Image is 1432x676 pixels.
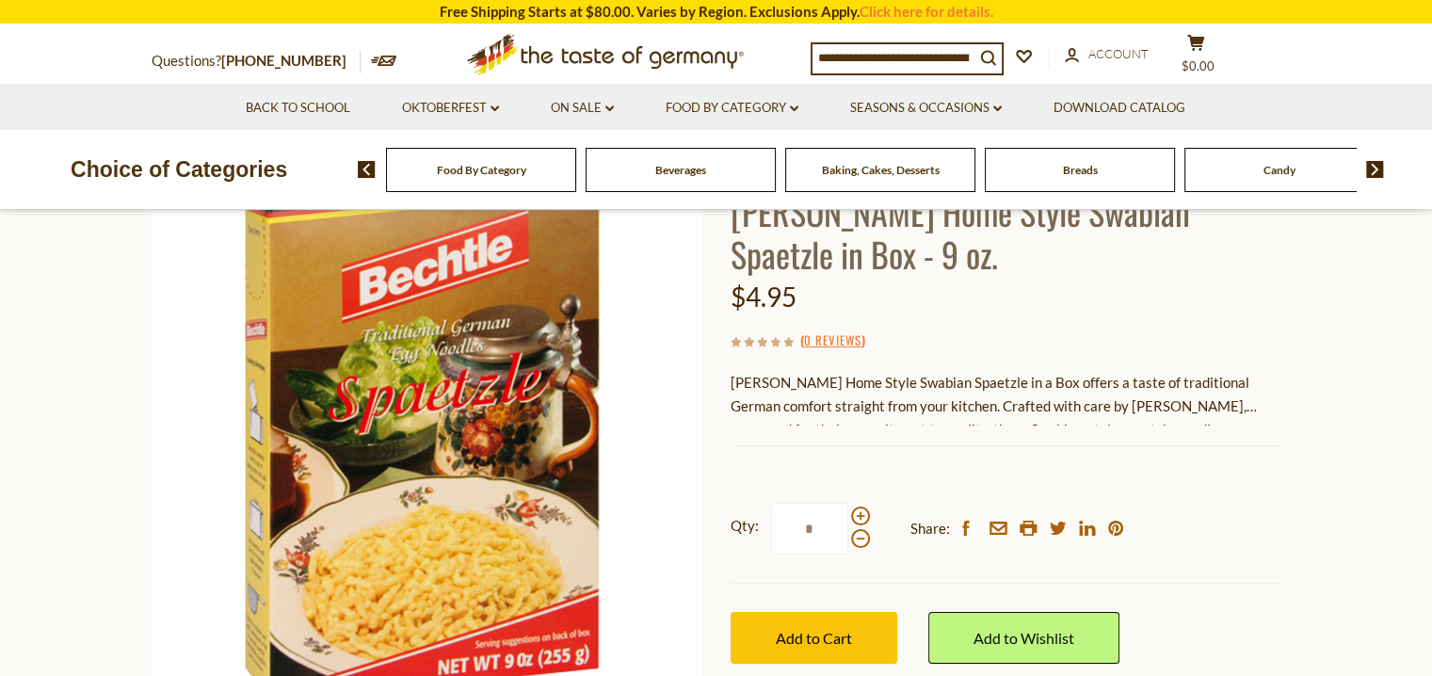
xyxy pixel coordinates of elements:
p: Questions? [152,49,361,73]
a: Food By Category [437,163,526,177]
a: 0 Reviews [804,330,861,351]
a: Back to School [246,98,350,119]
a: [PHONE_NUMBER] [221,52,346,69]
span: Account [1088,46,1149,61]
span: $4.95 [731,281,796,313]
div: [PERSON_NAME] Home Style Swabian Spaetzle in a Box offers a taste of traditional German comfort s... [731,371,1281,427]
button: Add to Cart [731,612,897,664]
img: previous arrow [358,161,376,178]
span: Add to Cart [776,629,852,647]
a: Candy [1263,163,1295,177]
a: Click here for details. [860,3,993,20]
a: Seasons & Occasions [850,98,1002,119]
a: Download Catalog [1054,98,1185,119]
a: Add to Wishlist [928,612,1119,664]
a: Oktoberfest [402,98,499,119]
span: $0.00 [1182,58,1215,73]
a: Baking, Cakes, Desserts [822,163,940,177]
span: Share: [910,517,950,540]
a: On Sale [551,98,614,119]
strong: Qty: [731,514,759,538]
a: Account [1065,44,1149,65]
span: ( ) [800,330,865,349]
input: Qty: [771,503,848,555]
a: Breads [1063,163,1098,177]
a: Beverages [655,163,706,177]
a: Food By Category [666,98,798,119]
button: $0.00 [1168,34,1225,81]
h1: [PERSON_NAME] Home Style Swabian Spaetzle in Box - 9 oz. [731,190,1281,275]
img: next arrow [1366,161,1384,178]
